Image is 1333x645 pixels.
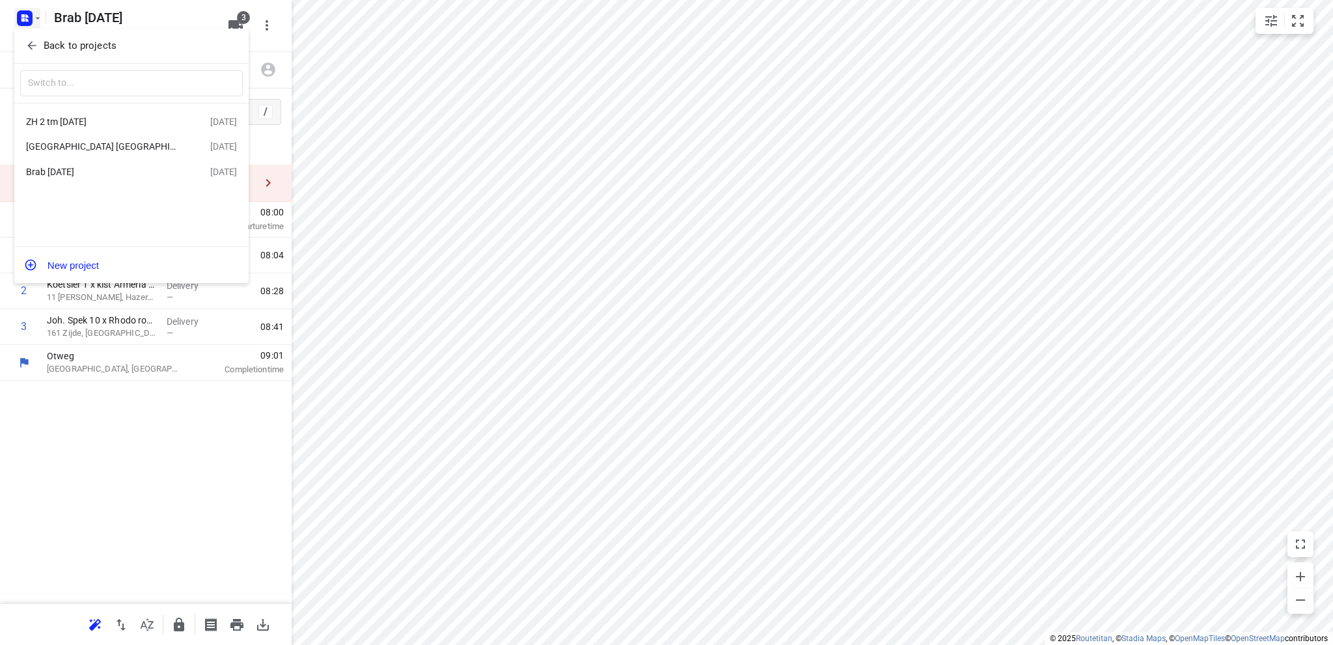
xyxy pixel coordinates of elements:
[62,190,586,203] p: 11 Roemer, Hazerswoude-Dorp
[36,147,42,159] div: 1
[62,104,703,117] p: Otweg
[1286,220,1310,233] span: 08:41
[596,191,603,201] span: —
[721,249,1310,262] span: 09:01
[14,252,249,278] button: New project
[26,141,176,152] div: [GEOGRAPHIC_DATA] [GEOGRAPHIC_DATA] [DATE]
[210,167,237,177] div: [DATE]
[1286,184,1310,197] span: 08:28
[62,250,703,263] p: Otweg
[721,264,1310,277] p: Completion time
[62,117,703,130] p: [GEOGRAPHIC_DATA], [GEOGRAPHIC_DATA]
[62,263,703,276] p: [GEOGRAPHIC_DATA], [GEOGRAPHIC_DATA]
[62,177,586,190] p: Koetsier 1 x kist Armeria wit
[14,134,249,159] div: [GEOGRAPHIC_DATA] [GEOGRAPHIC_DATA] [DATE][DATE]
[16,26,1317,42] p: Shift: 08:00 - 09:01
[596,155,603,165] span: —
[1286,147,1310,160] span: 08:04
[62,226,586,240] p: 161 Zijde, [GEOGRAPHIC_DATA]
[20,70,243,97] input: Switch to...
[596,142,846,155] p: Delivery
[36,184,42,196] div: 2
[14,109,249,134] div: ZH 2 tm [DATE][DATE]
[16,42,1317,57] p: Driver:
[62,213,586,226] p: Joh. Spek 10 x Rhodo roseum elegans c10
[210,117,237,127] div: [DATE]
[62,141,586,154] p: Bremmer 2 x laag
[596,228,603,238] span: —
[14,159,249,185] div: Brab [DATE][DATE]
[62,154,586,167] p: 14 Henegouwernesse, Waddinxveen
[44,38,117,53] p: Back to projects
[26,167,176,177] div: Brab [DATE]
[16,73,1317,94] h6: 3de voertuig, Renault Master
[596,178,846,191] p: Delivery
[26,117,176,127] div: ZH 2 tm [DATE]
[721,118,1310,131] p: Departure time
[721,103,1310,117] span: 08:00
[20,35,243,57] button: Back to projects
[596,215,846,228] p: Delivery
[36,220,42,232] div: 3
[210,141,237,152] div: [DATE]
